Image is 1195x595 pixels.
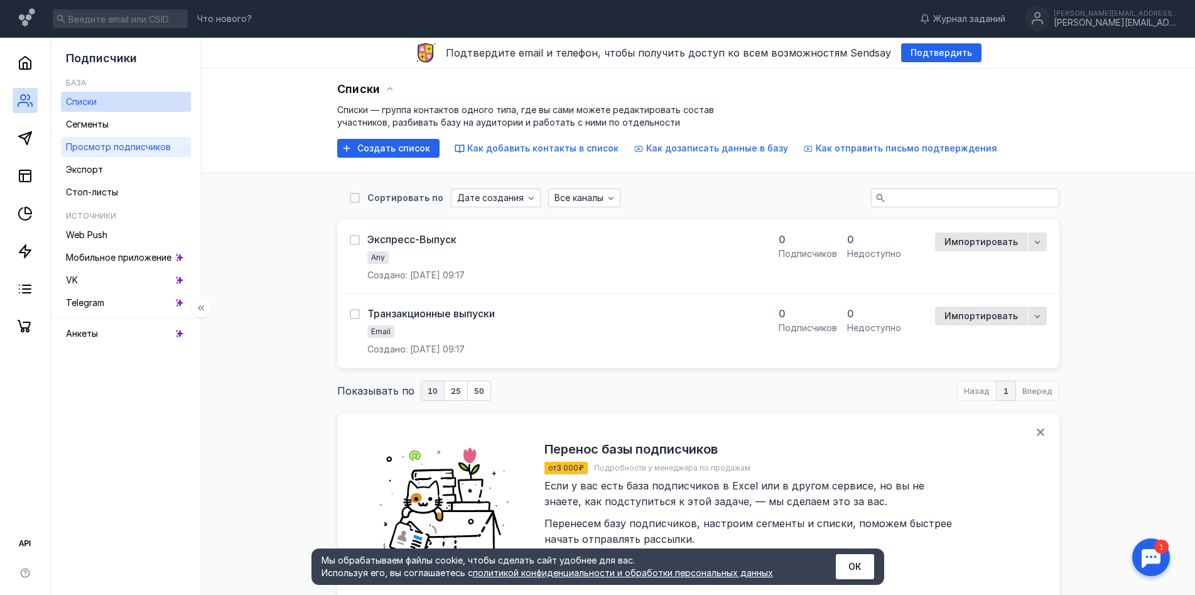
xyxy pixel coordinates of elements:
span: Создать список [357,143,430,154]
a: политикой конфиденциальности и обработки персональных данных [473,567,773,578]
span: Сегменты [66,119,109,129]
a: Сегменты [61,114,191,134]
span: Что нового? [197,14,252,23]
button: Создать список [337,139,440,158]
a: Экспресс-Выпуск [367,232,457,246]
span: Создано: [DATE] 09:17 [367,269,465,281]
a: Списки [61,92,191,112]
span: Email [371,327,391,336]
span: VK [66,275,78,285]
span: Списки [337,82,380,96]
span: Импортировать [944,237,1018,248]
div: подписчиков [779,322,837,334]
div: Мы обрабатываем файлы cookie, чтобы сделать сайт удобнее для вас. Используя его, вы соглашаетесь c [322,554,805,579]
span: Как дозаписать данные в базу [646,143,788,153]
div: 0 [779,232,837,246]
button: 10 [421,381,445,401]
h5: База [66,78,86,87]
button: Все каналы [548,188,620,207]
span: Web Push [66,229,107,240]
div: подписчиков [779,248,837,260]
a: Web Push [61,225,191,245]
span: Если у вас есть база подписчиков в Excel или в другом сервисе, но вы не знаете, как подступиться ... [544,479,955,545]
input: Введите email или CSID [53,9,188,28]
a: Транзакционные выпуски [367,307,495,320]
div: [PERSON_NAME][EMAIL_ADDRESS][DOMAIN_NAME] [1054,18,1179,28]
span: Все каналы [554,193,603,204]
button: 25 [445,381,468,401]
span: Дате создания [457,193,524,204]
a: Просмотр подписчиков [61,137,191,157]
span: Стоп-листы [66,187,118,197]
span: Анкеты [66,328,98,339]
span: Показывать по [337,383,414,398]
span: Подтвердите email и телефон, чтобы получить доступ ко всем возможностям Sendsay [446,46,891,59]
span: Telegram [66,297,104,308]
span: Подтвердить [911,48,972,58]
button: Как дозаписать данные в базу [634,142,788,155]
span: Подписчики [66,52,137,65]
span: Как добавить контакты в список [467,143,619,153]
span: Журнал заданий [933,13,1005,25]
a: Стоп-листы [61,182,191,202]
button: Как отправить письмо подтверждения [803,142,997,155]
h2: Перенос базы подписчиков [544,442,718,457]
button: Дате создания [451,188,541,207]
a: Telegram [61,293,191,313]
div: 0 [847,307,901,320]
span: Any [371,253,385,262]
a: Что нового? [191,14,258,23]
div: 0 [779,307,837,320]
button: Подтвердить [901,43,981,62]
a: Журнал заданий [914,13,1012,25]
div: 0 [847,232,901,246]
a: VK [61,270,191,290]
span: Списки [66,96,97,107]
a: Мобильное приложение [61,248,191,268]
a: Экспорт [61,160,191,180]
a: Анкеты [61,324,191,344]
span: Создано: [DATE] 09:17 [367,343,465,356]
span: 50 [474,387,484,395]
span: Экспорт [66,164,103,175]
span: Просмотр подписчиков [66,141,171,152]
span: 25 [451,387,461,395]
span: Подробности у менеджера по продажам [594,463,750,472]
span: от 3 000 ₽ [548,463,584,472]
div: недоступно [847,322,901,334]
div: 1 [28,8,43,21]
button: Импортировать [935,232,1027,251]
div: [PERSON_NAME][EMAIL_ADDRESS][DOMAIN_NAME] [1054,9,1179,17]
span: 10 [428,387,438,395]
div: Экспресс-Выпуск [367,233,457,246]
button: ОК [836,554,874,579]
span: Мобильное приложение [66,252,171,263]
div: Сортировать по [367,194,443,202]
button: Как добавить контакты в список [455,142,619,155]
img: ede9931b45d85a8c5f1be7e1d817e0cd.png [369,432,526,589]
button: 50 [468,381,491,401]
div: недоступно [847,248,901,260]
span: Списки — группа контактов одного типа, где вы сами можете редактировать состав участников, разбив... [337,104,714,128]
h5: Источники [66,211,116,221]
span: Импортировать [944,311,1018,322]
span: Как отправить письмо подтверждения [816,143,997,153]
div: Транзакционные выпуски [367,307,495,320]
button: Импортировать [935,307,1027,325]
